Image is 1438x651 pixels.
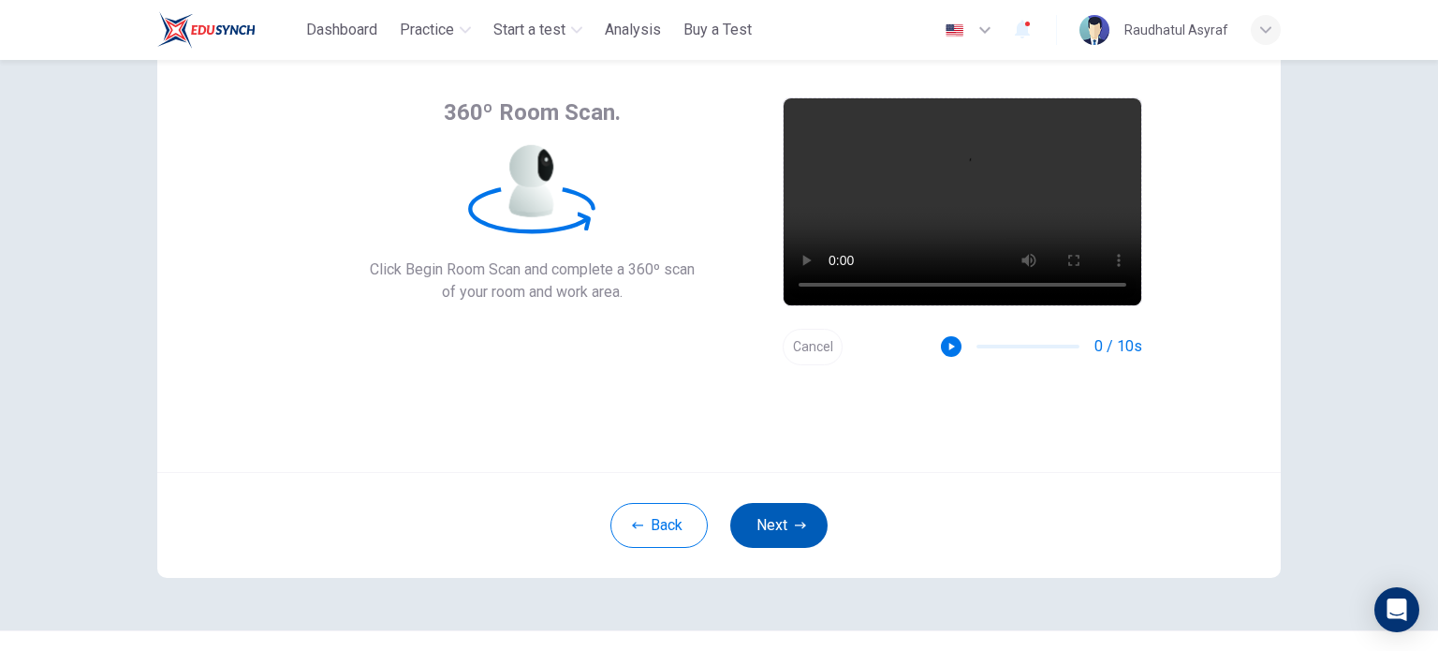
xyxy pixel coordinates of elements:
img: en [943,23,966,37]
button: Back [610,503,708,548]
button: Next [730,503,828,548]
span: Start a test [493,19,565,41]
button: Practice [392,13,478,47]
div: Open Intercom Messenger [1374,587,1419,632]
div: Raudhatul Asyraf [1124,19,1228,41]
button: Cancel [783,329,843,365]
span: 0 / 10s [1094,335,1142,358]
span: Dashboard [306,19,377,41]
img: ELTC logo [157,11,256,49]
span: 360º Room Scan. [444,97,621,127]
button: Analysis [597,13,668,47]
span: of your room and work area. [370,281,695,303]
span: Practice [400,19,454,41]
span: Buy a Test [683,19,752,41]
img: Profile picture [1079,15,1109,45]
span: Click Begin Room Scan and complete a 360º scan [370,259,695,281]
button: Dashboard [299,13,385,47]
button: Start a test [486,13,590,47]
button: Buy a Test [676,13,759,47]
a: ELTC logo [157,11,299,49]
span: Analysis [605,19,661,41]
